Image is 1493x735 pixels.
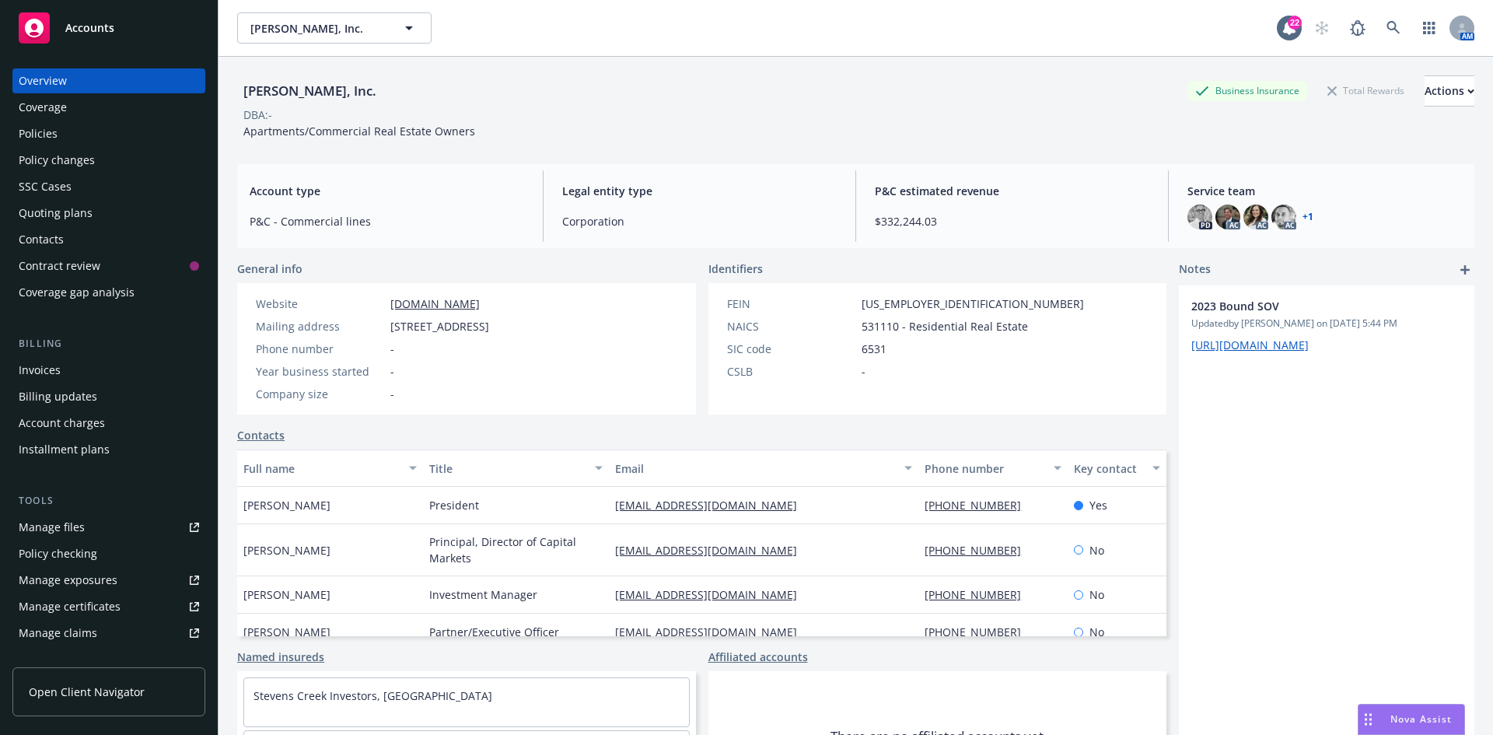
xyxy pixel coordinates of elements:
div: Billing updates [19,384,97,409]
a: Manage files [12,515,205,540]
a: Overview [12,68,205,93]
div: Company size [256,386,384,402]
button: Title [423,450,609,487]
span: Nova Assist [1390,712,1452,726]
img: photo [1243,205,1268,229]
div: Full name [243,460,400,477]
span: Principal, Director of Capital Markets [429,534,603,566]
span: 2023 Bound SOV [1191,298,1421,314]
a: Manage BORs [12,647,205,672]
a: [PHONE_NUMBER] [925,498,1033,513]
span: Apartments/Commercial Real Estate Owners [243,124,475,138]
a: Contacts [237,427,285,443]
span: - [390,341,394,357]
div: Policy changes [19,148,95,173]
button: Phone number [918,450,1067,487]
a: Policy changes [12,148,205,173]
a: Invoices [12,358,205,383]
span: [PERSON_NAME] [243,497,330,513]
div: Policy checking [19,541,97,566]
div: Coverage gap analysis [19,280,135,305]
a: Named insureds [237,649,324,665]
span: Partner/Executive Officer [429,624,559,640]
button: Full name [237,450,423,487]
div: Business Insurance [1187,81,1307,100]
div: Drag to move [1358,705,1378,734]
span: $332,244.03 [875,213,1149,229]
div: SIC code [727,341,855,357]
a: Policy checking [12,541,205,566]
div: Installment plans [19,437,110,462]
span: [PERSON_NAME] [243,624,330,640]
div: Phone number [925,460,1044,477]
a: Manage claims [12,621,205,646]
span: - [390,363,394,380]
a: Contract review [12,254,205,278]
span: [PERSON_NAME] [243,586,330,603]
a: Accounts [12,6,205,50]
div: Account charges [19,411,105,436]
div: Year business started [256,363,384,380]
span: 531110 - Residential Real Estate [862,318,1028,334]
a: [EMAIL_ADDRESS][DOMAIN_NAME] [615,543,809,558]
a: [EMAIL_ADDRESS][DOMAIN_NAME] [615,498,809,513]
div: 22 [1288,16,1302,30]
div: FEIN [727,296,855,312]
span: Identifiers [708,261,763,277]
a: [PHONE_NUMBER] [925,625,1033,639]
button: Nova Assist [1358,704,1465,735]
span: Updated by [PERSON_NAME] on [DATE] 5:44 PM [1191,317,1462,331]
div: SSC Cases [19,174,72,199]
span: [PERSON_NAME], Inc. [250,20,385,37]
div: NAICS [727,318,855,334]
a: Stevens Creek Investors, [GEOGRAPHIC_DATA] [253,688,492,703]
span: Service team [1187,183,1462,199]
div: Email [615,460,895,477]
span: Investment Manager [429,586,537,603]
div: Coverage [19,95,67,120]
a: Installment plans [12,437,205,462]
div: Contract review [19,254,100,278]
span: [STREET_ADDRESS] [390,318,489,334]
a: [DOMAIN_NAME] [390,296,480,311]
img: photo [1187,205,1212,229]
button: Actions [1425,75,1474,107]
button: [PERSON_NAME], Inc. [237,12,432,44]
div: CSLB [727,363,855,380]
a: Manage exposures [12,568,205,593]
img: photo [1271,205,1296,229]
div: Tools [12,493,205,509]
div: Mailing address [256,318,384,334]
span: Open Client Navigator [29,684,145,700]
div: Billing [12,336,205,352]
a: [EMAIL_ADDRESS][DOMAIN_NAME] [615,625,809,639]
a: Coverage gap analysis [12,280,205,305]
a: Start snowing [1306,12,1337,44]
div: Manage files [19,515,85,540]
div: Title [429,460,586,477]
div: Contacts [19,227,64,252]
a: Manage certificates [12,594,205,619]
a: Affiliated accounts [708,649,808,665]
div: Manage exposures [19,568,117,593]
a: Report a Bug [1342,12,1373,44]
span: - [862,363,865,380]
span: President [429,497,479,513]
button: Email [609,450,918,487]
div: Policies [19,121,58,146]
a: [PHONE_NUMBER] [925,543,1033,558]
div: 2023 Bound SOVUpdatedby [PERSON_NAME] on [DATE] 5:44 PM[URL][DOMAIN_NAME] [1179,285,1474,366]
a: Contacts [12,227,205,252]
a: [EMAIL_ADDRESS][DOMAIN_NAME] [615,587,809,602]
div: DBA: - [243,107,272,123]
span: P&C estimated revenue [875,183,1149,199]
a: Coverage [12,95,205,120]
img: photo [1215,205,1240,229]
div: Invoices [19,358,61,383]
div: Total Rewards [1320,81,1412,100]
span: Yes [1089,497,1107,513]
span: Corporation [562,213,837,229]
div: Manage BORs [19,647,92,672]
span: [PERSON_NAME] [243,542,330,558]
